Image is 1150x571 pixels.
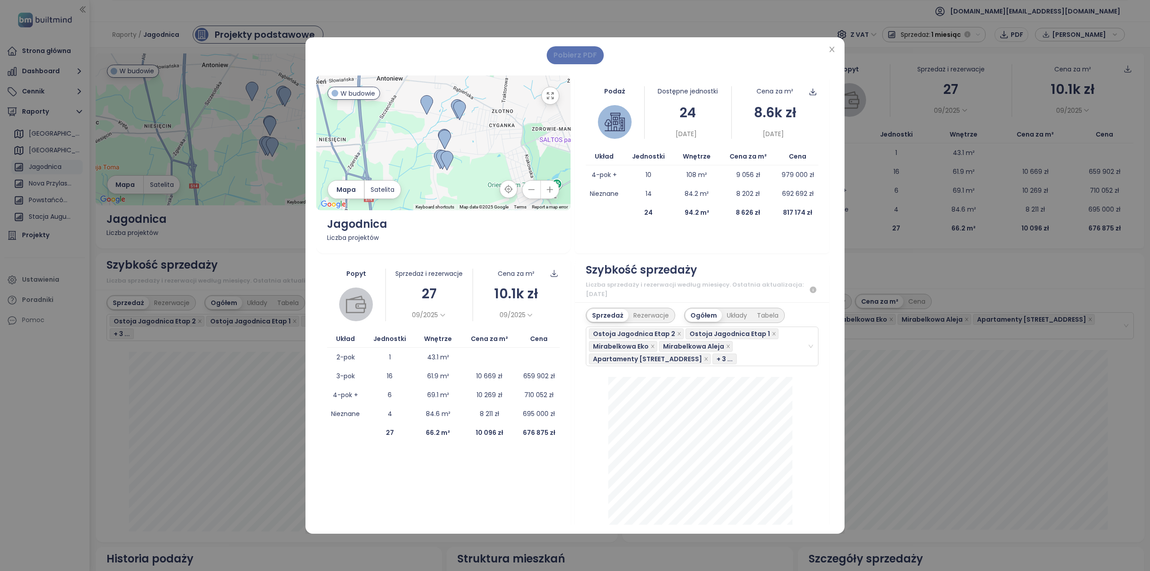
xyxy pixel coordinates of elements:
p: 1 [389,352,391,362]
a: Report a map error [532,204,568,209]
td: 4-pok + [586,165,623,184]
td: 3-pok [327,367,364,385]
span: Ostoja Jagodnica Etap 2 [589,328,684,339]
span: W budowie [341,89,375,98]
p: 8 626 zł [736,208,760,217]
span: Ostoja Jagodnica Etap 1 [690,329,770,339]
button: Satelita [365,181,401,199]
span: [DATE] [763,129,784,139]
p: 84.2 m² [685,189,709,199]
th: Wnętrze [674,148,720,165]
div: Podaż [586,86,644,96]
p: 24 [644,208,653,217]
button: Keyboard shortcuts [416,204,454,210]
img: Google [318,199,348,210]
p: 69.1 m² [427,390,449,400]
p: 4 [388,409,392,419]
span: Pobierz PDF [553,49,597,61]
p: 8 211 zł [480,409,499,419]
p: 10 096 zł [476,428,503,438]
p: 10 669 zł [476,371,502,381]
div: Cena za m² [498,269,535,279]
th: Układ [327,330,364,348]
span: 09/2025 [500,310,526,320]
p: 979 000 zł [782,170,814,180]
p: 27 [386,428,394,438]
img: wallet [346,294,366,314]
a: Open this area in Google Maps (opens a new window) [318,199,348,210]
span: Mirabelkowa Eko [593,341,649,351]
span: Mapa [336,185,356,195]
span: Mirabelkowa Eko [589,341,657,352]
p: 94.2 m² [685,208,709,217]
th: Wnętrze [416,330,461,348]
span: close [828,46,836,53]
button: Close [827,45,837,55]
p: 108 m² [686,170,707,180]
span: Map data ©2025 Google [460,204,509,209]
div: 24 [645,102,731,123]
p: 6 [388,390,392,400]
span: Apartamenty [STREET_ADDRESS] [593,354,702,364]
p: 8 202 zł [736,189,760,199]
span: [DATE] [676,129,697,139]
div: Szybkość sprzedaży [586,261,697,279]
p: 61.9 m² [427,371,449,381]
p: 66.2 m² [426,428,450,438]
div: Cena za m² [756,86,793,96]
th: Jednostki [364,330,416,348]
div: 27 [386,283,473,304]
p: 84.6 m² [426,409,451,419]
div: Tabela [752,309,783,322]
span: close [726,344,730,349]
p: 43.1 m² [427,352,449,362]
span: Ostoja Jagodnica Etap 2 [593,329,675,339]
span: 09/2025 [412,310,438,320]
p: 14 [646,189,652,199]
p: 16 [387,371,393,381]
div: Popyt [327,269,385,279]
div: Układy [722,309,752,322]
button: Mapa [328,181,364,199]
td: 2-pok [327,348,364,367]
span: close [650,344,655,349]
div: Jagodnica [327,216,560,233]
p: 676 875 zł [523,428,555,438]
span: close [772,332,776,336]
th: Cena [518,330,560,348]
span: + 3 ... [717,354,733,364]
div: Ogółem [686,309,722,322]
div: Rezerwacje [628,309,674,322]
p: 710 052 zł [524,390,553,400]
p: 10 269 zł [477,390,502,400]
th: Jednostki [623,148,674,165]
span: Apartamenty Podchorążych 100 [589,354,711,364]
p: 817 174 zł [783,208,812,217]
th: Układ [586,148,623,165]
div: Sprzedaż i rezerwacje [386,269,473,279]
th: Cena [777,148,818,165]
span: Ostoja Jagodnica Etap 1 [686,328,778,339]
th: Cena za m² [720,148,777,165]
span: + 3 ... [712,354,737,364]
p: 9 056 zł [736,170,760,180]
div: Liczba projektów [327,233,560,243]
button: Pobierz PDF [547,46,604,64]
td: Nieznane [327,404,364,423]
span: close [677,332,681,336]
p: 659 902 zł [523,371,555,381]
div: Sprzedaż [587,309,628,322]
p: 10 [646,170,651,180]
td: 4-pok + [327,385,364,404]
span: Mirabelkowa Aleja [663,341,724,351]
p: 692 692 zł [782,189,814,199]
a: Terms (opens in new tab) [514,204,526,209]
td: Nieznane [586,184,623,203]
th: Cena za m² [461,330,518,348]
div: 10.1k zł [473,283,560,304]
div: Liczba sprzedaży i rezerwacji według miesięcy. Ostatnia aktualizacja: [DATE] [586,280,818,299]
span: close [704,357,708,361]
div: Dostępne jednostki [645,86,731,96]
span: Mirabelkowa Aleja [659,341,733,352]
span: Satelita [371,185,394,195]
